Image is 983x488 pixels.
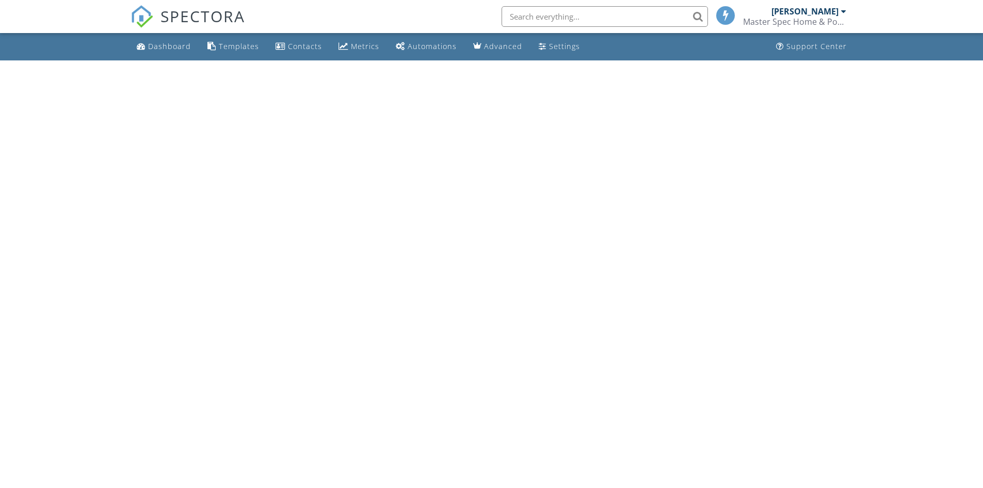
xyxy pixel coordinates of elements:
[772,37,851,56] a: Support Center
[392,37,461,56] a: Automations (Basic)
[469,37,526,56] a: Advanced
[271,37,326,56] a: Contacts
[786,41,847,51] div: Support Center
[131,14,245,36] a: SPECTORA
[148,41,191,51] div: Dashboard
[549,41,580,51] div: Settings
[288,41,322,51] div: Contacts
[771,6,839,17] div: [PERSON_NAME]
[502,6,708,27] input: Search everything...
[334,37,383,56] a: Metrics
[203,37,263,56] a: Templates
[160,5,245,27] span: SPECTORA
[131,5,153,28] img: The Best Home Inspection Software - Spectora
[743,17,846,27] div: Master Spec Home & Pool Inspection Services
[219,41,259,51] div: Templates
[484,41,522,51] div: Advanced
[535,37,584,56] a: Settings
[408,41,457,51] div: Automations
[351,41,379,51] div: Metrics
[133,37,195,56] a: Dashboard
